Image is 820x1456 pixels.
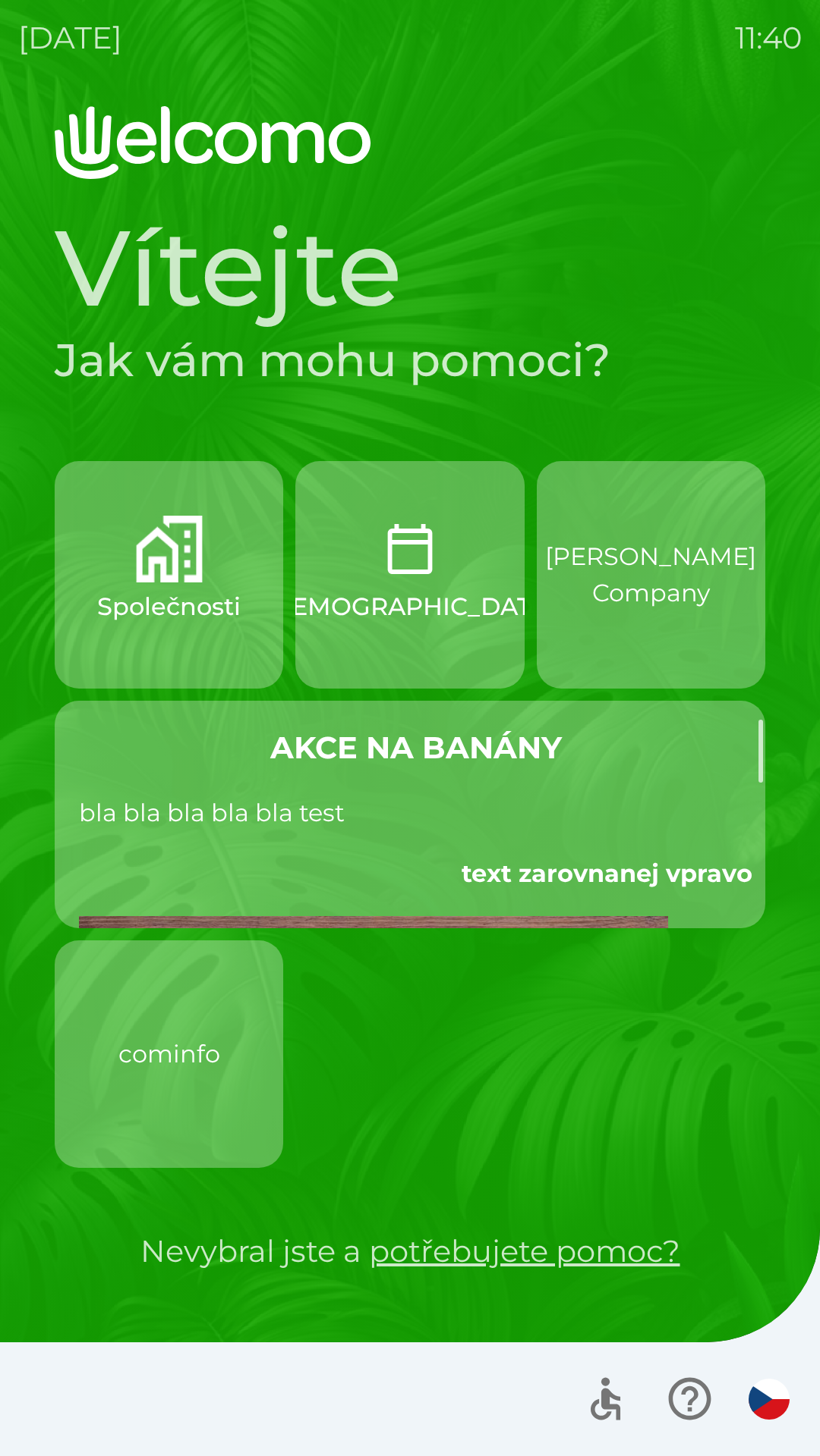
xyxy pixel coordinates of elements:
[369,1232,680,1269] a: potřebujete pomoc?
[735,15,802,61] p: 11:40
[462,858,752,888] strong: text zarovnanej vpravo
[295,461,524,689] button: [DEMOGRAPHIC_DATA]
[55,940,283,1168] button: cominfo
[118,1036,220,1072] p: cominfo
[55,461,283,689] button: Společnosti
[18,15,122,61] p: [DATE]
[270,729,562,766] strong: AKCE NA BANÁNY
[545,538,756,611] p: [PERSON_NAME] Company
[55,203,765,332] h1: Vítejte
[55,1228,765,1274] p: Nevybral jste a
[537,461,765,689] button: [PERSON_NAME] Company
[263,588,557,625] p: [DEMOGRAPHIC_DATA]
[97,588,241,625] p: Společnosti
[749,1379,790,1420] img: cs flag
[79,795,752,831] p: bla bla bla bla bla test
[136,516,203,582] img: companies.png
[55,106,765,179] img: Logo
[79,916,668,1351] img: 2Q==
[377,516,443,582] img: CalendarTodayOutlined.png
[55,332,765,388] h2: Jak vám mohu pomoci?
